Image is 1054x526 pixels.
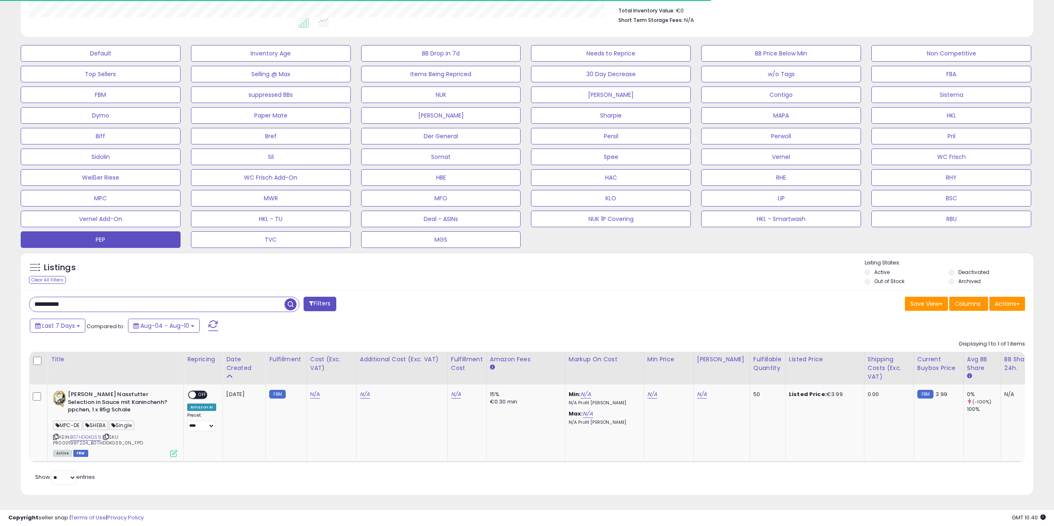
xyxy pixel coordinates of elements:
[753,355,782,372] div: Fulfillable Quantity
[83,420,108,430] span: SHEBA
[30,319,85,333] button: Last 7 Days
[1004,391,1032,398] div: N/A
[958,269,989,276] label: Deactivated
[701,211,861,227] button: HKL - Smartwash
[967,391,1001,398] div: 0%
[21,149,181,165] button: Sidolin
[905,297,948,311] button: Save View
[967,372,972,380] small: Avg BB Share.
[44,262,76,274] h5: Listings
[618,17,683,24] b: Short Term Storage Fees:
[917,390,933,399] small: FBM
[191,231,351,248] button: TVC
[581,390,591,399] a: N/A
[1012,514,1046,521] span: 2025-08-18 10:40 GMT
[310,355,353,372] div: Cost (Exc. VAT)
[87,322,125,330] span: Compared to:
[967,355,997,372] div: Avg BB Share
[187,413,216,431] div: Preset:
[701,107,861,124] button: MAPA
[21,231,181,248] button: PEP
[1004,355,1035,372] div: BB Share 24h.
[967,406,1001,413] div: 100%
[21,45,181,62] button: Default
[701,86,861,103] button: Contigo
[226,355,262,372] div: Date Created
[107,514,144,521] a: Privacy Policy
[569,390,581,398] b: Min:
[868,391,907,398] div: 0.00
[191,169,351,186] button: WC Frisch Add-On
[191,190,351,207] button: MWR
[21,86,181,103] button: FBM
[618,5,1019,15] li: €0
[701,128,861,144] button: Perwoll
[361,211,521,227] button: Deal - ASINs
[647,390,657,399] a: N/A
[21,66,181,82] button: Top Sellers
[697,390,707,399] a: N/A
[871,169,1031,186] button: RHY
[789,391,858,398] div: €3.99
[789,390,827,398] b: Listed Price:
[697,355,746,364] div: [PERSON_NAME]
[490,398,559,406] div: €0.30 min
[53,391,177,456] div: ASIN:
[701,190,861,207] button: LIP
[531,66,691,82] button: 30 Day Decrease
[53,434,143,446] span: | SKU: PR0001997224_B07HDGKGS9_0N_FPD
[304,297,336,311] button: Filters
[531,149,691,165] button: Spee
[949,297,988,311] button: Columns
[531,169,691,186] button: HAC
[70,434,101,441] a: B07HDGKGS9
[21,107,181,124] button: Dymo
[361,231,521,248] button: MGS
[972,399,991,405] small: (-100%)
[191,66,351,82] button: Selling @ Max
[361,128,521,144] button: Der General
[187,355,219,364] div: Repricing
[871,86,1031,103] button: Sistema
[684,16,694,24] span: N/A
[868,355,910,381] div: Shipping Costs (Exc. VAT)
[565,352,644,384] th: The percentage added to the cost of goods (COGS) that forms the calculator for Min & Max prices.
[569,400,637,406] p: N/A Profit [PERSON_NAME]
[71,514,106,521] a: Terms of Use
[531,211,691,227] button: NUK 1P Covering
[451,390,461,399] a: N/A
[531,190,691,207] button: KLO
[647,355,690,364] div: Min Price
[701,45,861,62] button: BB Price Below Min
[361,107,521,124] button: [PERSON_NAME]
[21,128,181,144] button: Biff
[191,128,351,144] button: Bref
[871,66,1031,82] button: FBA
[701,169,861,186] button: RHE
[989,297,1025,311] button: Actions
[8,514,39,521] strong: Copyright
[21,190,181,207] button: MPC
[361,169,521,186] button: HBE
[196,391,209,399] span: OFF
[53,450,72,457] span: All listings currently available for purchase on Amazon
[871,107,1031,124] button: HKL
[490,364,495,371] small: Amazon Fees.
[618,7,675,14] b: Total Inventory Value:
[871,149,1031,165] button: WC Frisch
[8,514,144,522] div: seller snap | |
[269,355,303,364] div: Fulfillment
[53,391,66,407] img: 61pxqLHE62L._SL40_.jpg
[531,86,691,103] button: [PERSON_NAME]
[140,322,189,330] span: Aug-04 - Aug-10
[191,211,351,227] button: HKL - TU
[29,276,66,284] div: Clear All Filters
[871,211,1031,227] button: RBU
[871,128,1031,144] button: Pril
[874,278,904,285] label: Out of Stock
[310,390,320,399] a: N/A
[451,355,483,372] div: Fulfillment Cost
[128,319,200,333] button: Aug-04 - Aug-10
[871,190,1031,207] button: BSC
[361,86,521,103] button: NUK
